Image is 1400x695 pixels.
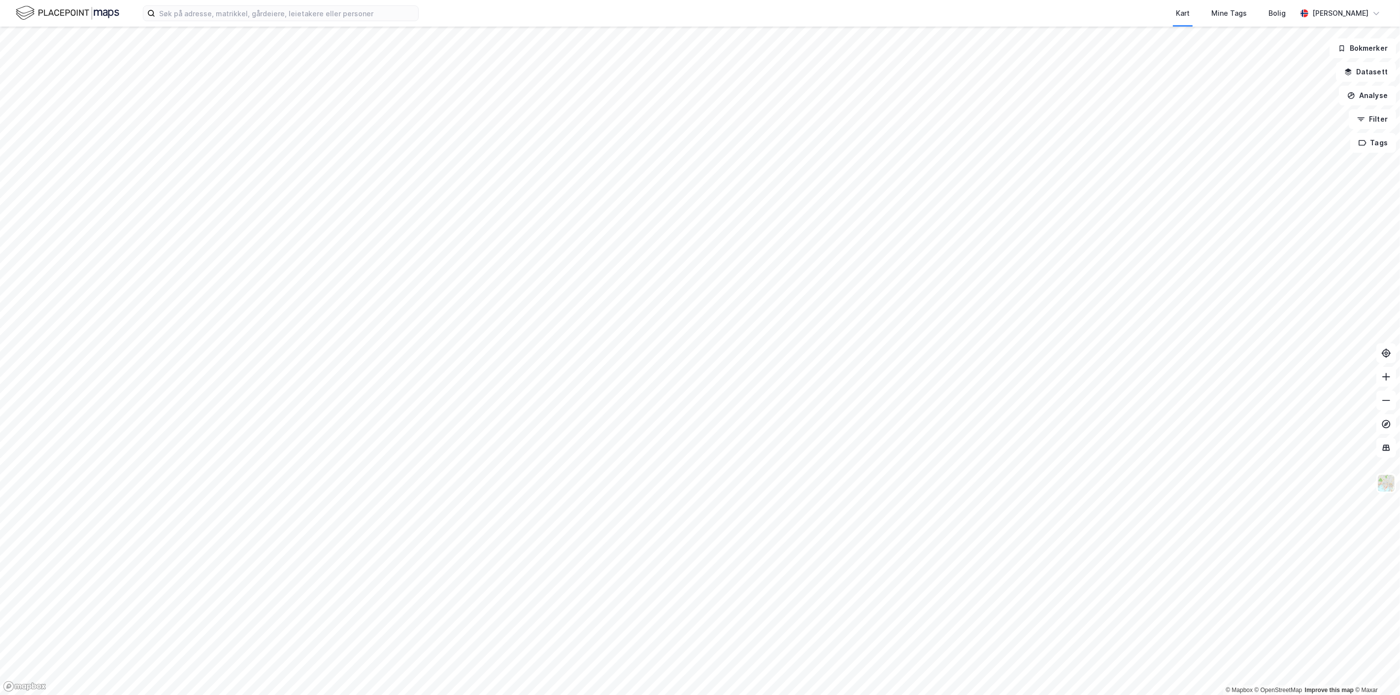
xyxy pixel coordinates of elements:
[1349,109,1396,129] button: Filter
[155,6,418,21] input: Søk på adresse, matrikkel, gårdeiere, leietakere eller personer
[1330,38,1396,58] button: Bokmerker
[1176,7,1190,19] div: Kart
[1377,474,1396,493] img: Z
[1268,7,1286,19] div: Bolig
[1351,648,1400,695] iframe: Chat Widget
[1350,133,1396,153] button: Tags
[16,4,119,22] img: logo.f888ab2527a4732fd821a326f86c7f29.svg
[1226,687,1253,694] a: Mapbox
[3,681,46,692] a: Mapbox homepage
[1312,7,1368,19] div: [PERSON_NAME]
[1336,62,1396,82] button: Datasett
[1211,7,1247,19] div: Mine Tags
[1339,86,1396,105] button: Analyse
[1255,687,1302,694] a: OpenStreetMap
[1305,687,1354,694] a: Improve this map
